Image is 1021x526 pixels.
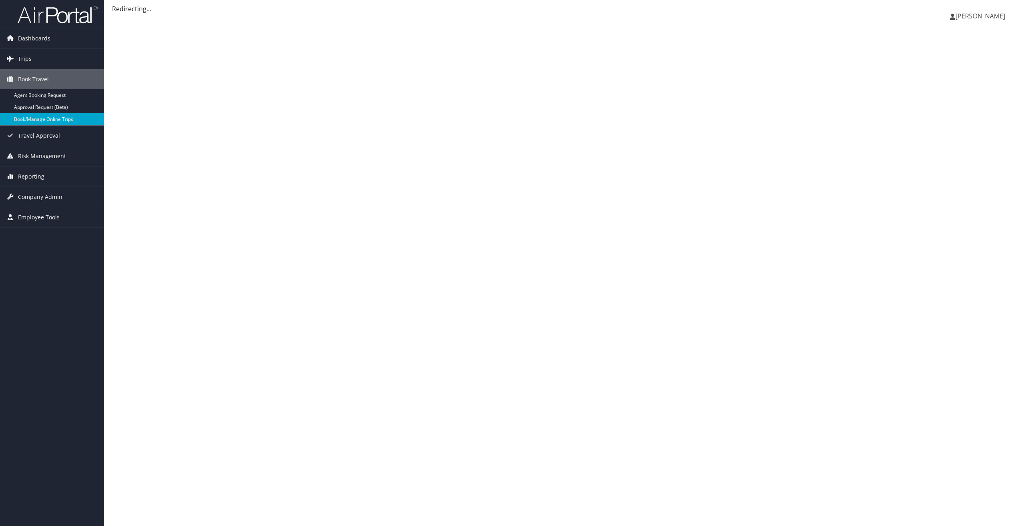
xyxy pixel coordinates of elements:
[18,167,44,187] span: Reporting
[18,207,60,227] span: Employee Tools
[950,4,1013,28] a: [PERSON_NAME]
[955,12,1005,20] span: [PERSON_NAME]
[18,28,50,48] span: Dashboards
[112,4,1013,14] div: Redirecting...
[18,5,98,24] img: airportal-logo.png
[18,187,62,207] span: Company Admin
[18,69,49,89] span: Book Travel
[18,49,32,69] span: Trips
[18,146,66,166] span: Risk Management
[18,126,60,146] span: Travel Approval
